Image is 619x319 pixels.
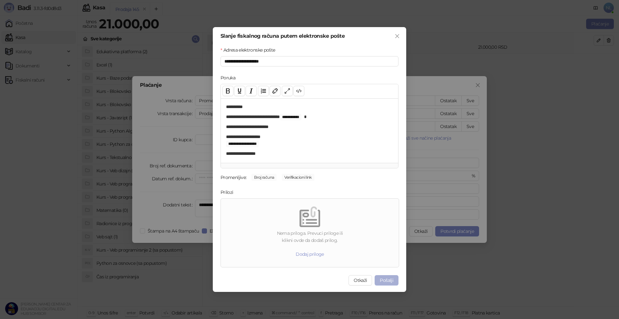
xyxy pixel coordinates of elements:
[395,34,400,39] span: close
[221,74,240,81] label: Poruka
[392,34,402,39] span: Zatvori
[282,86,293,96] button: Full screen
[223,201,396,264] span: emptyNema priloga. Prevuci priloge iliklikni ovde da dodaš prilog.Dodaj priloge
[282,174,314,181] span: Verifikacioni link
[221,189,237,196] label: Prilozi
[221,34,398,39] div: Slanje fiskalnog računa putem elektronske pošte
[300,206,320,227] img: empty
[375,275,398,285] button: Pošalji
[270,86,280,96] button: Link
[258,86,269,96] button: List
[392,31,402,41] button: Close
[290,249,329,259] button: Dodaj priloge
[223,230,396,244] div: Nema priloga. Prevuci priloge ili klikni ovde da dodaš prilog.
[349,275,372,285] button: Otkaži
[221,46,279,54] label: Adresa elektronske pošte
[246,86,257,96] button: Italic
[222,86,233,96] button: Bold
[251,174,277,181] span: Broj računa
[221,174,246,181] div: Promenljive:
[221,56,398,66] input: Adresa elektronske pošte
[234,86,245,96] button: Underline
[293,86,304,96] button: Code view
